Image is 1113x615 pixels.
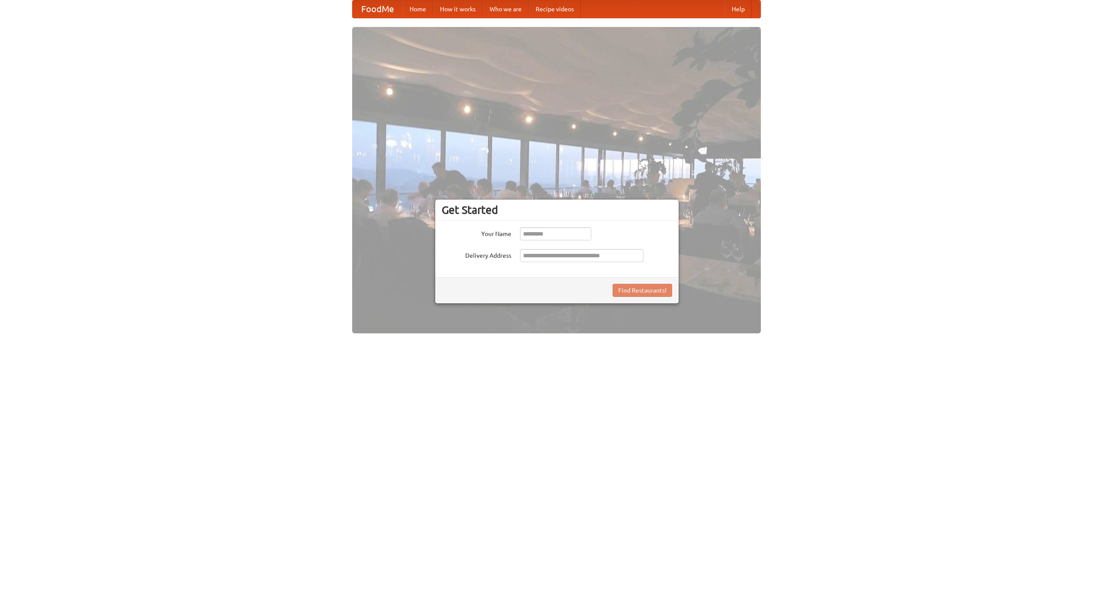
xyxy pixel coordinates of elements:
a: Help [725,0,752,18]
a: Recipe videos [529,0,581,18]
label: Your Name [442,227,511,238]
a: Who we are [483,0,529,18]
a: FoodMe [353,0,403,18]
a: How it works [433,0,483,18]
label: Delivery Address [442,249,511,260]
h3: Get Started [442,203,672,216]
a: Home [403,0,433,18]
button: Find Restaurants! [613,284,672,297]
